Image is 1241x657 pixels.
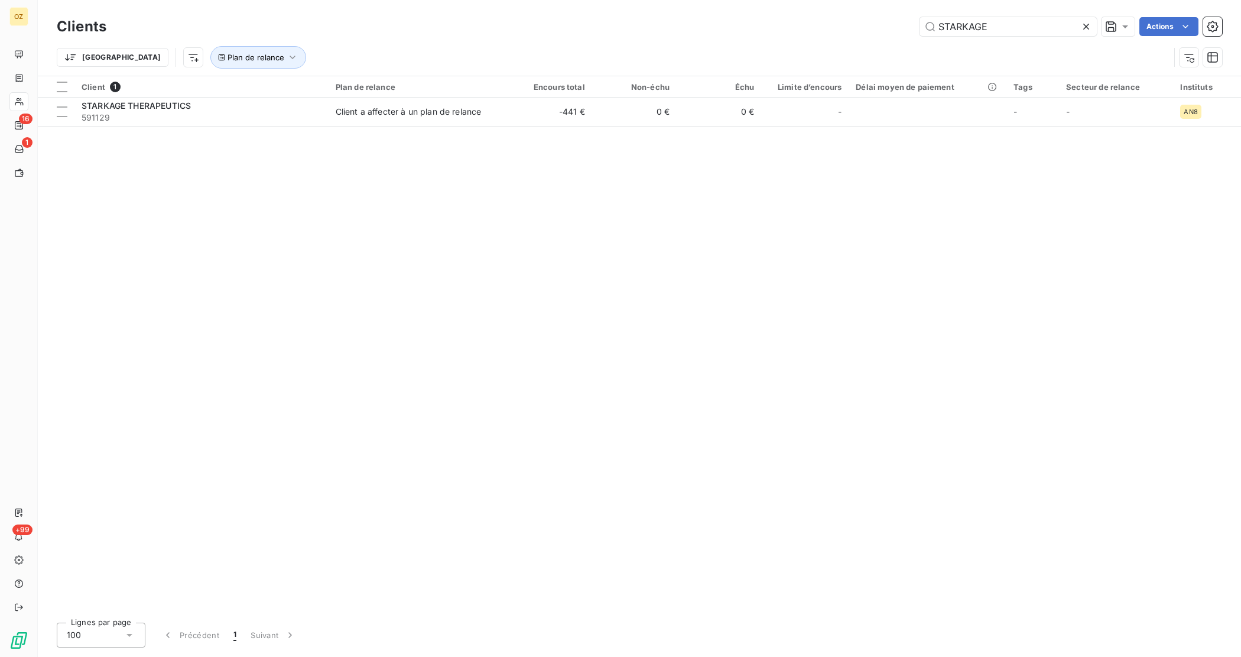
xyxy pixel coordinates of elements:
[82,112,321,124] span: 591129
[838,106,842,118] span: -
[856,82,999,92] div: Délai moyen de paiement
[19,114,33,124] span: 16
[1184,108,1197,115] span: AN8
[210,46,306,69] button: Plan de relance
[1013,106,1017,116] span: -
[110,82,121,92] span: 1
[1139,17,1198,36] button: Actions
[515,82,585,92] div: Encours total
[336,82,501,92] div: Plan de relance
[336,106,482,118] div: Client a affecter à un plan de relance
[920,17,1097,36] input: Rechercher
[228,53,284,62] span: Plan de relance
[82,101,191,111] span: STARKAGE THERAPEUTICS
[1180,82,1234,92] div: Instituts
[768,82,842,92] div: Limite d’encours
[22,137,33,148] span: 1
[67,629,81,641] span: 100
[677,98,761,126] td: 0 €
[82,82,105,92] span: Client
[226,623,243,648] button: 1
[9,631,28,650] img: Logo LeanPay
[57,48,168,67] button: [GEOGRAPHIC_DATA]
[599,82,670,92] div: Non-échu
[1013,82,1052,92] div: Tags
[1066,82,1166,92] div: Secteur de relance
[508,98,592,126] td: -441 €
[57,16,106,37] h3: Clients
[684,82,754,92] div: Échu
[155,623,226,648] button: Précédent
[1066,106,1070,116] span: -
[9,116,28,135] a: 16
[9,7,28,26] div: OZ
[1201,617,1229,645] iframe: Intercom live chat
[9,140,28,158] a: 1
[592,98,677,126] td: 0 €
[233,629,236,641] span: 1
[12,525,33,535] span: +99
[243,623,303,648] button: Suivant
